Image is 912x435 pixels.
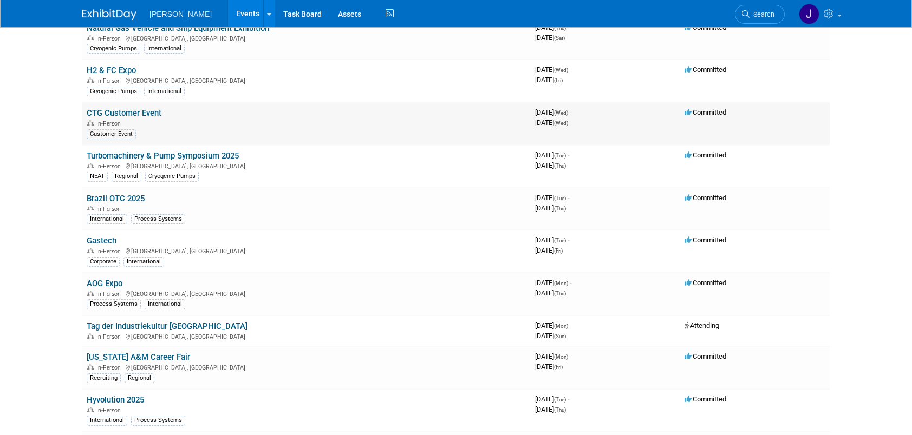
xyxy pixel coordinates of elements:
[554,291,566,296] span: (Thu)
[535,395,569,403] span: [DATE]
[87,246,526,255] div: [GEOGRAPHIC_DATA], [GEOGRAPHIC_DATA]
[123,257,164,267] div: International
[125,373,154,383] div: Regional
[570,352,571,360] span: -
[144,87,185,96] div: International
[570,321,571,329] span: -
[87,76,526,84] div: [GEOGRAPHIC_DATA], [GEOGRAPHIC_DATA]
[87,407,94,412] img: In-Person Event
[568,23,569,31] span: -
[87,161,526,170] div: [GEOGRAPHIC_DATA], [GEOGRAPHIC_DATA]
[685,151,726,159] span: Committed
[554,77,563,83] span: (Fri)
[535,405,566,413] span: [DATE]
[87,321,247,331] a: Tag der Industriekultur [GEOGRAPHIC_DATA]
[87,44,140,54] div: Cryogenic Pumps
[87,65,136,75] a: H2 & FC Expo
[87,416,127,425] div: International
[87,289,526,298] div: [GEOGRAPHIC_DATA], [GEOGRAPHIC_DATA]
[87,364,94,370] img: In-Person Event
[96,77,124,84] span: In-Person
[87,129,136,139] div: Customer Event
[685,65,726,74] span: Committed
[535,321,571,329] span: [DATE]
[570,279,571,287] span: -
[96,35,124,42] span: In-Person
[570,65,571,74] span: -
[87,23,269,33] a: Natural Gas Vehicle and Ship Equipment Exhibition
[554,248,563,254] span: (Fri)
[685,108,726,116] span: Committed
[685,352,726,360] span: Committed
[96,364,124,371] span: In-Person
[87,172,108,181] div: NEAT
[554,354,568,360] span: (Mon)
[87,332,526,340] div: [GEOGRAPHIC_DATA], [GEOGRAPHIC_DATA]
[87,108,161,118] a: CTG Customer Event
[87,395,144,405] a: Hyvolution 2025
[82,9,136,20] img: ExhibitDay
[535,362,563,371] span: [DATE]
[112,172,141,181] div: Regional
[87,87,140,96] div: Cryogenic Pumps
[554,238,566,243] span: (Tue)
[554,323,568,329] span: (Mon)
[87,214,127,224] div: International
[735,5,785,24] a: Search
[554,280,568,286] span: (Mon)
[535,236,569,244] span: [DATE]
[131,416,185,425] div: Process Systems
[554,407,566,413] span: (Thu)
[87,352,190,362] a: [US_STATE] A&M Career Fair
[96,206,124,213] span: In-Person
[87,163,94,168] img: In-Person Event
[87,35,94,41] img: In-Person Event
[149,10,212,18] span: [PERSON_NAME]
[554,35,565,41] span: (Sat)
[145,299,185,309] div: International
[131,214,185,224] div: Process Systems
[535,65,571,74] span: [DATE]
[96,333,124,340] span: In-Person
[535,161,566,169] span: [DATE]
[685,395,726,403] span: Committed
[87,151,239,161] a: Turbomachinery & Pump Symposium 2025
[96,120,124,127] span: In-Person
[535,108,571,116] span: [DATE]
[535,194,569,202] span: [DATE]
[87,248,94,253] img: In-Person Event
[87,291,94,296] img: In-Person Event
[535,246,563,254] span: [DATE]
[535,23,569,31] span: [DATE]
[535,279,571,287] span: [DATE]
[535,118,568,127] span: [DATE]
[554,67,568,73] span: (Wed)
[554,163,566,169] span: (Thu)
[568,236,569,244] span: -
[568,395,569,403] span: -
[87,236,116,246] a: Gastech
[96,248,124,255] span: In-Person
[96,407,124,414] span: In-Person
[87,120,94,126] img: In-Person Event
[799,4,819,24] img: Jennifer Cheatham
[96,291,124,298] span: In-Person
[145,172,199,181] div: Cryogenic Pumps
[87,299,141,309] div: Process Systems
[685,194,726,202] span: Committed
[750,10,774,18] span: Search
[568,151,569,159] span: -
[554,120,568,126] span: (Wed)
[568,194,569,202] span: -
[554,333,566,339] span: (Sun)
[87,34,526,42] div: [GEOGRAPHIC_DATA], [GEOGRAPHIC_DATA]
[554,195,566,201] span: (Tue)
[144,44,185,54] div: International
[87,257,120,267] div: Corporate
[87,333,94,339] img: In-Person Event
[535,289,566,297] span: [DATE]
[535,332,566,340] span: [DATE]
[685,279,726,287] span: Committed
[87,206,94,211] img: In-Person Event
[96,163,124,170] span: In-Person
